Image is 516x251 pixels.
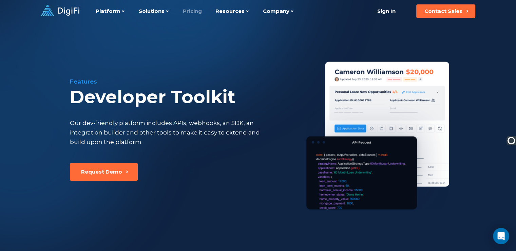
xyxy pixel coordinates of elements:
[416,4,475,18] button: Contact Sales
[369,4,404,18] a: Sign In
[493,228,509,244] div: Open Intercom Messenger
[70,77,293,86] div: Features
[507,136,516,145] img: Ooma Logo
[70,118,263,147] div: Our dev-friendly platform includes APIs, webhooks, an SDK, an integration builder and other tools...
[81,168,122,175] div: Request Demo
[70,163,138,181] button: Request Demo
[70,87,293,107] div: Developer Toolkit
[424,8,462,15] div: Contact Sales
